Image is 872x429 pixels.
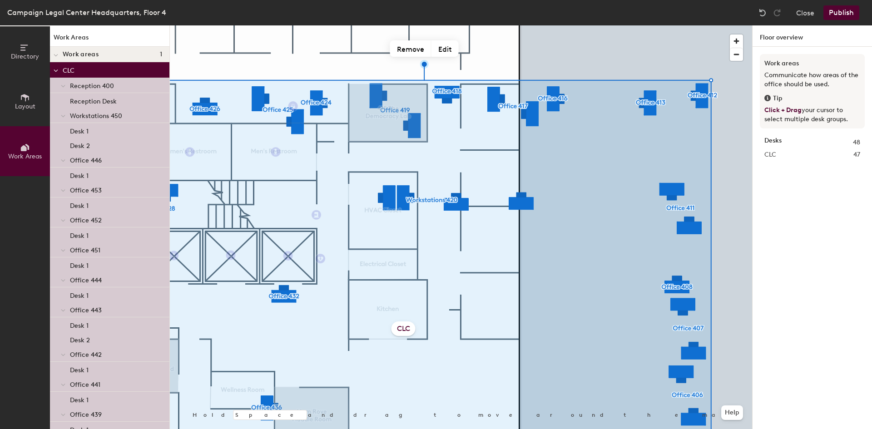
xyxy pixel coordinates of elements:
[431,40,459,57] button: Edit
[70,319,89,330] p: Desk 1
[764,150,776,160] span: CLC
[8,153,42,160] span: Work Areas
[70,169,89,180] p: Desk 1
[70,157,102,164] span: Office 446
[70,411,102,419] span: Office 439
[63,64,162,76] p: CLC
[390,40,431,57] button: Remove
[391,321,416,336] div: CLC
[764,59,860,69] h3: Work areas
[764,94,860,104] div: Tip
[764,106,802,114] span: Click + Drag
[853,150,860,160] span: 47
[50,33,169,47] h1: Work Areas
[160,51,162,58] span: 1
[70,187,102,194] span: Office 453
[70,364,89,374] p: Desk 1
[70,112,122,120] span: Workstations 450
[15,103,35,110] span: Layout
[70,217,102,224] span: Office 452
[70,247,100,254] span: Office 451
[70,289,89,300] p: Desk 1
[758,8,767,17] img: Undo
[7,7,166,18] div: Campaign Legal Center Headquarters, Floor 4
[70,139,90,150] p: Desk 2
[63,51,99,58] span: Work areas
[853,138,860,148] span: 48
[753,25,872,47] h1: Floor overview
[70,394,89,404] p: Desk 1
[764,106,860,124] p: your cursor to select multiple desk groups.
[70,334,90,344] p: Desk 2
[70,259,89,270] p: Desk 1
[764,71,860,89] p: Communicate how areas of the office should be used.
[764,138,782,148] strong: Desks
[773,8,782,17] img: Redo
[70,229,89,240] p: Desk 1
[70,351,102,359] span: Office 442
[11,53,39,60] span: Directory
[70,125,89,135] p: Desk 1
[70,306,102,314] span: Office 443
[796,5,814,20] button: Close
[70,276,102,284] span: Office 444
[70,82,114,90] span: Reception 400
[823,5,859,20] button: Publish
[70,95,117,105] p: Reception Desk
[70,381,100,389] span: Office 441
[721,405,743,420] button: Help
[70,199,89,210] p: Desk 1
